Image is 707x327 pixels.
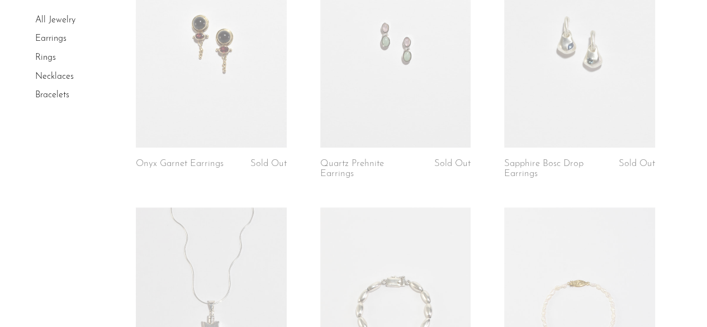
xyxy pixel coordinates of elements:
span: Sold Out [619,159,655,168]
a: Onyx Garnet Earrings [136,159,224,169]
span: Sold Out [250,159,287,168]
a: All Jewelry [35,16,75,25]
a: Bracelets [35,91,69,99]
a: Rings [35,53,56,62]
a: Earrings [35,35,67,44]
a: Sapphire Bosc Drop Earrings [504,159,603,179]
a: Necklaces [35,72,74,81]
a: Quartz Prehnite Earrings [320,159,419,179]
span: Sold Out [434,159,471,168]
